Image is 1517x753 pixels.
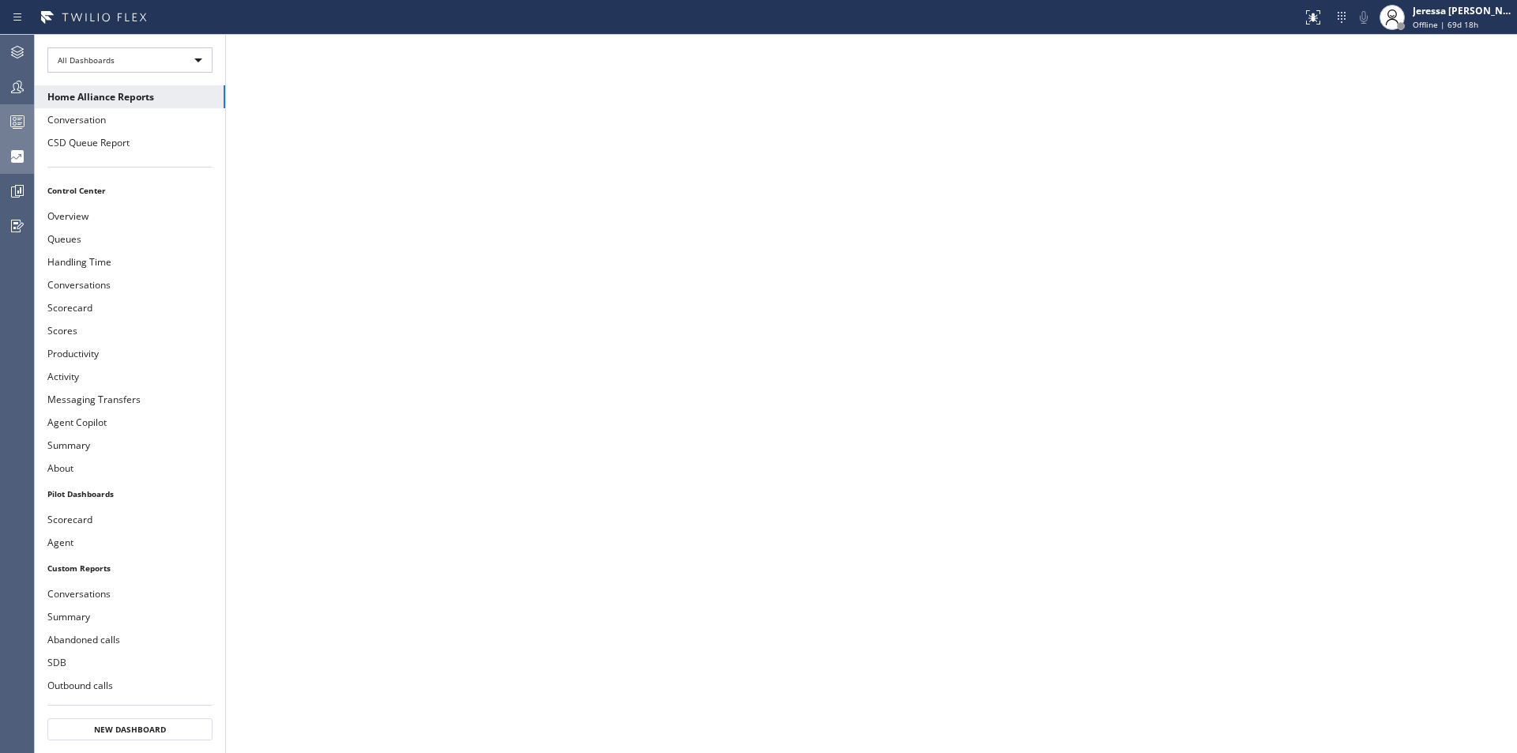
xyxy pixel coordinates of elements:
li: Control Center [35,180,225,201]
button: CSD Queue Report [35,131,225,154]
button: Productivity [35,342,225,365]
button: Mute [1353,6,1375,28]
button: Scorecard [35,508,225,531]
button: Scorecard [35,296,225,319]
div: Jeressa [PERSON_NAME] [1413,4,1512,17]
button: About [35,457,225,480]
button: Outbound calls [35,674,225,697]
div: All Dashboards [47,47,213,73]
button: Activity [35,365,225,388]
button: Agent [35,531,225,554]
button: Agents report [35,697,225,720]
button: SDB [35,651,225,674]
button: Summary [35,605,225,628]
button: Scores [35,319,225,342]
button: Queues [35,228,225,250]
button: Conversations [35,273,225,296]
button: Agent Copilot [35,411,225,434]
iframe: dashboard_acfOL1qQaTCc [226,35,1517,753]
button: Home Alliance Reports [35,85,225,108]
button: New Dashboard [47,718,213,740]
button: Handling Time [35,250,225,273]
button: Messaging Transfers [35,388,225,411]
button: Overview [35,205,225,228]
button: Summary [35,434,225,457]
li: Pilot Dashboards [35,484,225,504]
span: Offline | 69d 18h [1413,19,1478,30]
li: Custom Reports [35,558,225,578]
button: Conversations [35,582,225,605]
button: Conversation [35,108,225,131]
button: Abandoned calls [35,628,225,651]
